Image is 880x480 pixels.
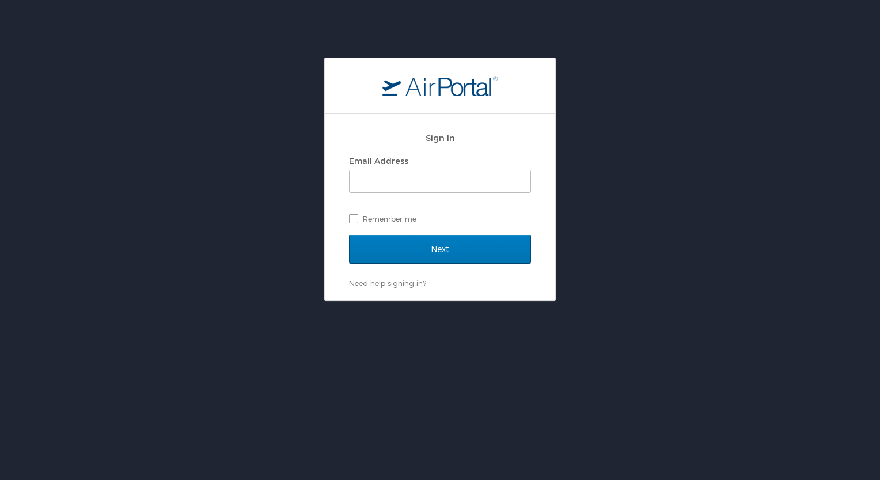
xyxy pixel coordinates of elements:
[349,235,531,264] input: Next
[349,131,531,144] h2: Sign In
[349,210,531,227] label: Remember me
[349,156,408,166] label: Email Address
[382,75,498,96] img: logo
[349,279,426,288] a: Need help signing in?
